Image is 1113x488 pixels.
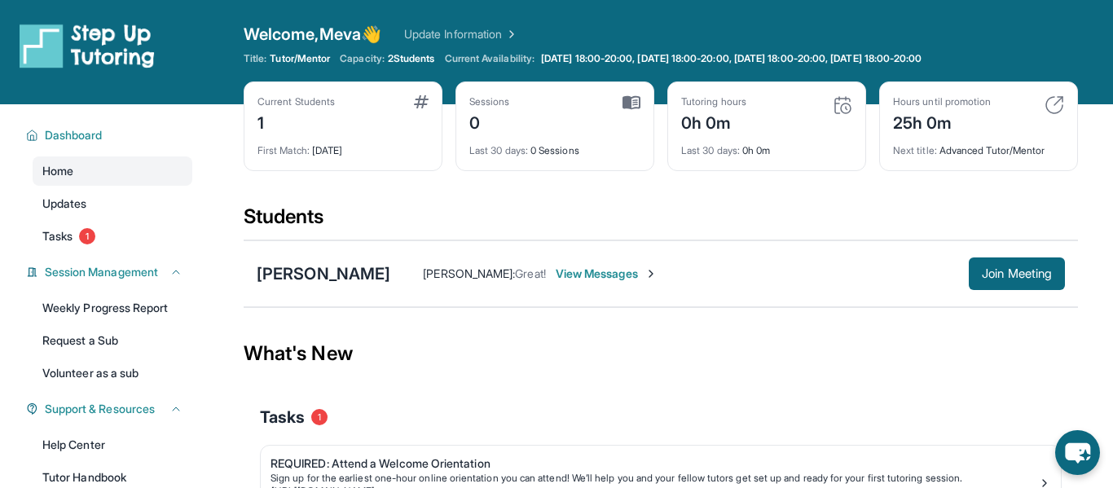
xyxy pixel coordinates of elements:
[681,134,852,157] div: 0h 0m
[340,52,385,65] span: Capacity:
[38,401,183,417] button: Support & Resources
[311,409,328,425] span: 1
[33,430,192,459] a: Help Center
[893,95,991,108] div: Hours until promotion
[271,472,1038,485] div: Sign up for the earliest one-hour online orientation you can attend! We’ll help you and your fell...
[893,144,937,156] span: Next title :
[1045,95,1064,115] img: card
[644,267,658,280] img: Chevron-Right
[33,189,192,218] a: Updates
[423,266,515,280] span: [PERSON_NAME] :
[244,318,1078,389] div: What's New
[538,52,925,65] a: [DATE] 18:00-20:00, [DATE] 18:00-20:00, [DATE] 18:00-20:00, [DATE] 18:00-20:00
[1055,430,1100,475] button: chat-button
[33,293,192,323] a: Weekly Progress Report
[271,455,1038,472] div: REQUIRED: Attend a Welcome Orientation
[33,156,192,186] a: Home
[260,406,305,429] span: Tasks
[42,163,73,179] span: Home
[20,23,155,68] img: logo
[404,26,518,42] a: Update Information
[38,264,183,280] button: Session Management
[244,204,1078,240] div: Students
[33,222,192,251] a: Tasks1
[469,108,510,134] div: 0
[414,95,429,108] img: card
[45,264,158,280] span: Session Management
[893,108,991,134] div: 25h 0m
[469,95,510,108] div: Sessions
[833,95,852,115] img: card
[469,134,640,157] div: 0 Sessions
[45,127,103,143] span: Dashboard
[388,52,435,65] span: 2 Students
[257,262,390,285] div: [PERSON_NAME]
[681,144,740,156] span: Last 30 days :
[270,52,330,65] span: Tutor/Mentor
[257,108,335,134] div: 1
[681,95,746,108] div: Tutoring hours
[502,26,518,42] img: Chevron Right
[982,269,1052,279] span: Join Meeting
[469,144,528,156] span: Last 30 days :
[969,257,1065,290] button: Join Meeting
[42,228,73,244] span: Tasks
[541,52,922,65] span: [DATE] 18:00-20:00, [DATE] 18:00-20:00, [DATE] 18:00-20:00, [DATE] 18:00-20:00
[79,228,95,244] span: 1
[257,144,310,156] span: First Match :
[556,266,658,282] span: View Messages
[33,326,192,355] a: Request a Sub
[893,134,1064,157] div: Advanced Tutor/Mentor
[257,134,429,157] div: [DATE]
[33,358,192,388] a: Volunteer as a sub
[681,108,746,134] div: 0h 0m
[244,23,381,46] span: Welcome, Meva 👋
[244,52,266,65] span: Title:
[38,127,183,143] button: Dashboard
[45,401,155,417] span: Support & Resources
[515,266,545,280] span: Great!
[445,52,535,65] span: Current Availability:
[622,95,640,110] img: card
[257,95,335,108] div: Current Students
[42,196,87,212] span: Updates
